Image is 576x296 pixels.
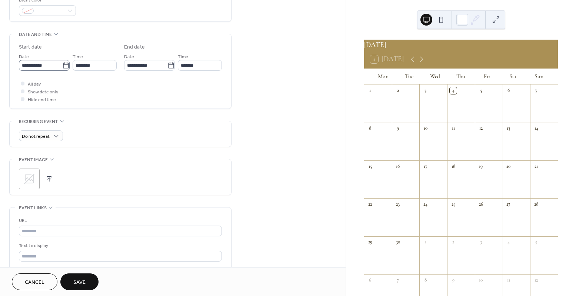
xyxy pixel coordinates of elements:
[448,69,474,84] div: Thu
[28,80,41,88] span: All day
[19,43,42,51] div: Start date
[370,69,396,84] div: Mon
[25,279,44,286] span: Cancel
[367,125,373,132] div: 8
[394,239,401,246] div: 30
[422,201,429,208] div: 24
[526,69,552,84] div: Sun
[367,201,373,208] div: 22
[19,169,40,189] div: ;
[19,204,47,212] span: Event links
[533,125,539,132] div: 14
[178,53,188,61] span: Time
[450,163,456,170] div: 18
[422,239,429,246] div: 1
[450,87,456,94] div: 4
[477,163,484,170] div: 19
[19,31,52,39] span: Date and time
[477,87,484,94] div: 5
[19,118,58,126] span: Recurring event
[19,156,48,164] span: Event image
[367,163,373,170] div: 15
[367,277,373,283] div: 6
[394,87,401,94] div: 2
[28,96,56,104] span: Hide end time
[500,69,526,84] div: Sat
[19,217,220,225] div: URL
[533,163,539,170] div: 21
[533,201,539,208] div: 28
[474,69,500,84] div: Fri
[533,239,539,246] div: 5
[394,163,401,170] div: 16
[422,163,429,170] div: 17
[533,87,539,94] div: 7
[505,277,512,283] div: 11
[422,69,448,84] div: Wed
[533,277,539,283] div: 12
[367,87,373,94] div: 1
[505,239,512,246] div: 4
[124,53,134,61] span: Date
[28,88,58,96] span: Show date only
[477,239,484,246] div: 3
[422,277,429,283] div: 8
[422,87,429,94] div: 3
[450,239,456,246] div: 2
[505,163,512,170] div: 20
[60,273,99,290] button: Save
[477,201,484,208] div: 26
[12,273,57,290] button: Cancel
[477,277,484,283] div: 10
[367,239,373,246] div: 29
[505,201,512,208] div: 27
[394,277,401,283] div: 7
[394,125,401,132] div: 9
[505,87,512,94] div: 6
[124,43,145,51] div: End date
[394,201,401,208] div: 23
[364,40,558,50] div: [DATE]
[22,132,50,141] span: Do not repeat
[450,277,456,283] div: 9
[505,125,512,132] div: 13
[19,53,29,61] span: Date
[73,53,83,61] span: Time
[477,125,484,132] div: 12
[73,279,86,286] span: Save
[422,125,429,132] div: 10
[450,125,456,132] div: 11
[450,201,456,208] div: 25
[19,242,220,250] div: Text to display
[396,69,422,84] div: Tue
